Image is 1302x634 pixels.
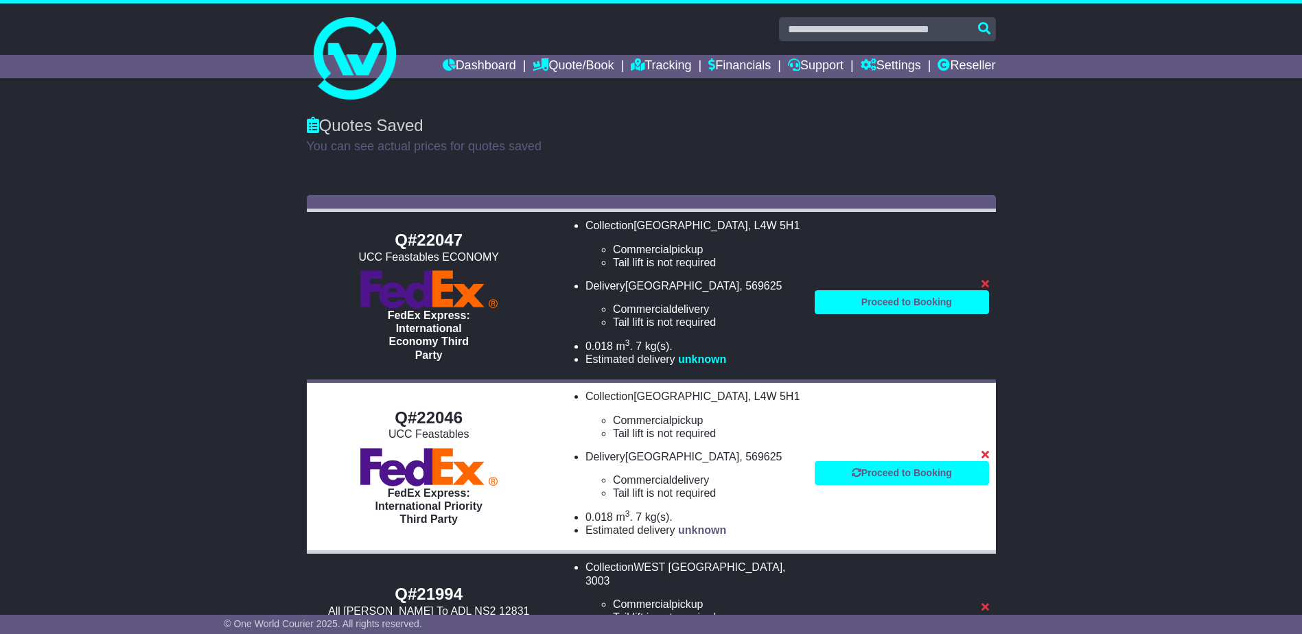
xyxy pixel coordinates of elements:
[585,390,801,440] li: Collection
[613,244,671,255] span: Commercial
[739,451,782,462] span: , 569625
[739,280,782,292] span: , 569625
[625,338,630,348] sup: 3
[613,303,801,316] li: delivery
[678,524,726,536] span: unknown
[616,511,632,523] span: m .
[616,340,632,352] span: m .
[585,279,801,329] li: Delivery
[625,280,740,292] span: [GEOGRAPHIC_DATA]
[625,509,630,519] sup: 3
[633,220,748,231] span: [GEOGRAPHIC_DATA]
[938,55,995,78] a: Reseller
[633,390,748,402] span: [GEOGRAPHIC_DATA]
[307,116,996,136] div: Quotes Saved
[815,461,988,485] a: Proceed to Booking
[585,353,801,366] li: Estimated delivery
[815,290,988,314] a: Proceed to Booking
[708,55,771,78] a: Financials
[748,390,800,402] span: , L4W 5H1
[613,473,801,486] li: delivery
[861,55,921,78] a: Settings
[625,451,740,462] span: [GEOGRAPHIC_DATA]
[613,598,801,611] li: pickup
[613,303,671,315] span: Commercial
[360,270,498,309] img: FedEx Express: International Economy Third Party
[613,486,801,500] li: Tail lift is not required
[613,414,801,427] li: pickup
[613,256,801,269] li: Tail lift is not required
[314,604,544,631] div: All [PERSON_NAME] To ADL NS2 12831 Direct Ref
[585,340,613,352] span: 0.018
[375,487,482,525] span: FedEx Express: International Priority Third Party
[613,427,801,440] li: Tail lift is not required
[314,231,544,250] div: Q#22047
[388,309,470,361] span: FedEx Express: International Economy Third Party
[788,55,844,78] a: Support
[314,408,544,428] div: Q#22046
[636,340,642,352] span: 7
[645,340,673,352] span: kg(s).
[585,561,801,624] li: Collection
[314,250,544,263] div: UCC Feastables ECONOMY
[613,243,801,256] li: pickup
[613,316,801,329] li: Tail lift is not required
[585,524,801,537] li: Estimated delivery
[613,598,671,610] span: Commercial
[585,561,786,586] span: , 3003
[585,511,613,523] span: 0.018
[645,511,673,523] span: kg(s).
[631,55,691,78] a: Tracking
[585,219,801,269] li: Collection
[748,220,800,231] span: , L4W 5H1
[613,611,801,624] li: Tail lift is not required
[307,139,996,154] p: You can see actual prices for quotes saved
[314,427,544,441] div: UCC Feastables
[585,450,801,500] li: Delivery
[360,448,498,486] img: FedEx Express: International Priority Third Party
[533,55,614,78] a: Quote/Book
[224,618,422,629] span: © One World Courier 2025. All rights reserved.
[636,511,642,523] span: 7
[613,474,671,486] span: Commercial
[633,561,782,573] span: WEST [GEOGRAPHIC_DATA]
[678,353,726,365] span: unknown
[613,414,671,426] span: Commercial
[443,55,516,78] a: Dashboard
[314,585,544,604] div: Q#21994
